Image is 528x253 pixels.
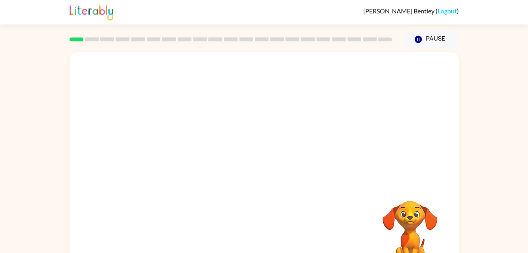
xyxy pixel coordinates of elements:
[363,7,459,15] div: ( )
[402,30,459,48] button: Pause
[70,3,113,20] img: Literably
[438,7,457,15] a: Logout
[363,7,436,15] span: [PERSON_NAME] Bentley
